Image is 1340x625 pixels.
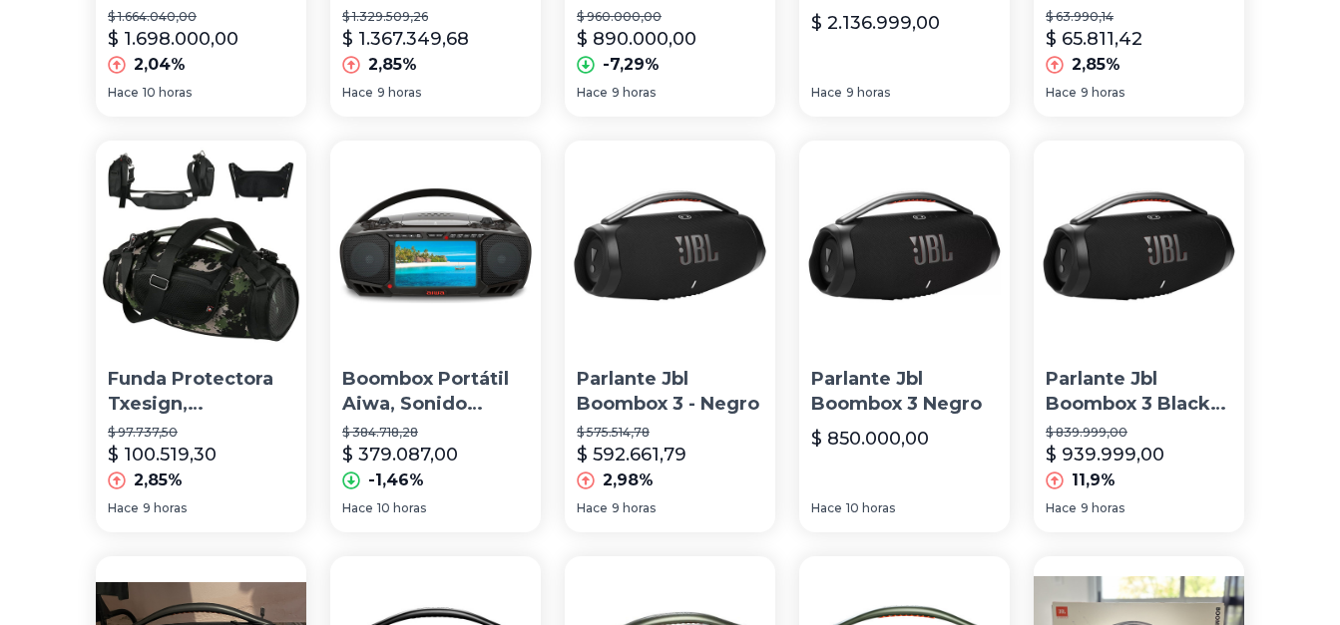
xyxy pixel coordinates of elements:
a: Parlante Jbl Boombox 3 Black Ip67 7.2v Portátil BlackParlante Jbl Boombox 3 Black Ip67 7.2v Portá... [1034,141,1244,532]
img: Parlante Jbl Boombox 3 - Negro [565,141,775,351]
p: $ 575.514,78 [577,425,763,441]
p: 2,85% [1072,53,1120,77]
span: Hace [1046,85,1077,101]
span: Hace [577,85,608,101]
p: $ 379.087,00 [342,441,458,469]
p: -7,29% [603,53,660,77]
p: $ 939.999,00 [1046,441,1164,469]
span: Hace [342,500,373,516]
span: 9 horas [612,500,656,516]
p: $ 839.999,00 [1046,425,1232,441]
p: Parlante Jbl Boombox 3 Negro [811,367,998,417]
p: $ 960.000,00 [577,9,763,25]
p: $ 97.737,50 [108,425,294,441]
span: 9 horas [377,85,421,101]
img: Parlante Jbl Boombox 3 Negro [799,141,1010,351]
span: Hace [1046,500,1077,516]
p: $ 850.000,00 [811,425,929,453]
p: 11,9% [1072,469,1116,492]
span: Hace [342,85,373,101]
img: Funda Protectora Txesign, Compatible Con Jbl Boombox 3 [96,141,306,351]
p: Parlante Jbl Boombox 3 Black Ip67 7.2v Portátil Black [1046,367,1232,417]
p: 2,98% [603,469,654,492]
p: $ 2.136.999,00 [811,9,940,37]
a: Parlante Jbl Boombox 3 NegroParlante Jbl Boombox 3 Negro$ 850.000,00Hace10 horas [799,141,1010,532]
img: Boombox Portátil Aiwa, Sonido Nítido Con 3 W X 2 Sp... [330,141,541,351]
p: $ 1.329.509,26 [342,9,529,25]
span: 10 horas [377,500,426,516]
p: -1,46% [368,469,424,492]
span: 10 horas [143,85,192,101]
p: Parlante Jbl Boombox 3 - Negro [577,367,763,417]
p: $ 1.698.000,00 [108,25,238,53]
p: $ 65.811,42 [1046,25,1142,53]
p: $ 1.664.040,00 [108,9,294,25]
span: Hace [811,500,842,516]
span: 9 horas [612,85,656,101]
p: Boombox Portátil Aiwa, Sonido Nítido Con 3 W X 2 Sp... [342,367,529,417]
a: Boombox Portátil Aiwa, Sonido Nítido Con 3 W X 2 Sp...Boombox Portátil Aiwa, Sonido Nítido Con 3 ... [330,141,541,532]
p: $ 63.990,14 [1046,9,1232,25]
p: $ 100.519,30 [108,441,217,469]
span: 9 horas [846,85,890,101]
span: Hace [811,85,842,101]
p: Funda Protectora Txesign, Compatible Con Jbl Boombox 3 [108,367,294,417]
span: Hace [577,500,608,516]
span: 9 horas [1081,500,1124,516]
a: Parlante Jbl Boombox 3 - NegroParlante Jbl Boombox 3 - Negro$ 575.514,78$ 592.661,792,98%Hace9 horas [565,141,775,532]
img: Parlante Jbl Boombox 3 Black Ip67 7.2v Portátil Black [1034,141,1244,351]
p: 2,04% [134,53,186,77]
p: $ 1.367.349,68 [342,25,469,53]
span: 9 horas [1081,85,1124,101]
p: 2,85% [368,53,417,77]
span: 9 horas [143,500,187,516]
span: Hace [108,85,139,101]
p: $ 592.661,79 [577,441,686,469]
span: Hace [108,500,139,516]
a: Funda Protectora Txesign, Compatible Con Jbl Boombox 3Funda Protectora Txesign, Compatible Con Jb... [96,141,306,532]
p: $ 890.000,00 [577,25,696,53]
span: 10 horas [846,500,895,516]
p: 2,85% [134,469,183,492]
p: $ 384.718,28 [342,425,529,441]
